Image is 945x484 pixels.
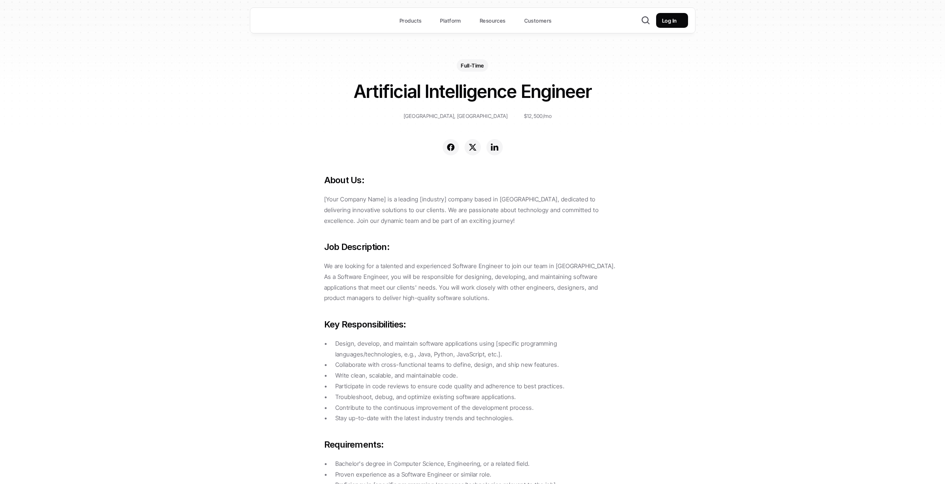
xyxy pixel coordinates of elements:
p: Resources [480,17,506,24]
a: Log In [656,13,688,28]
p: Platform [440,17,461,24]
p: Stay up-to-date with the latest industry trends and technologies. [335,413,621,424]
p: $12,500/mo [524,111,552,121]
p: [GEOGRAPHIC_DATA], [GEOGRAPHIC_DATA] [404,111,508,121]
p: Full-Time [461,62,484,69]
p: Design, develop, and maintain software applications using [specific programming languages/technol... [335,338,621,360]
h5: Job Description: [324,241,621,253]
p: Participate in code reviews to ensure code quality and adherence to best practices. [335,381,621,392]
p: Products [400,17,421,24]
p: Contribute to the continuous improvement of the development process. [335,402,621,413]
span: Log In [662,17,677,24]
h5: Requirements: [324,438,621,451]
p: Proven experience as a Software Engineer or similar role. [335,469,621,480]
p: Troubleshoot, debug, and optimize existing software applications. [335,392,621,402]
a: Products [395,14,434,27]
h1: Artificial Intelligence Engineer [324,79,621,104]
h5: Key Responsibilities: [324,318,621,331]
p: Collaborate with cross-functional teams to define, design, and ship new features. [335,359,621,370]
p: Customers [524,17,552,24]
p: [Your Company Name] is a leading [industry] company based in [GEOGRAPHIC_DATA], dedicated to deli... [324,194,621,226]
button: Search Icon [641,16,651,25]
p: Write clean, scalable, and maintainable code. [335,370,621,381]
p: Bachelor's degree in Computer Science, Engineering, or a related field. [335,458,621,469]
h5: About Us: [324,174,621,187]
p: We are looking for a talented and experienced Software Engineer to join our team in [GEOGRAPHIC_D... [324,261,621,303]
